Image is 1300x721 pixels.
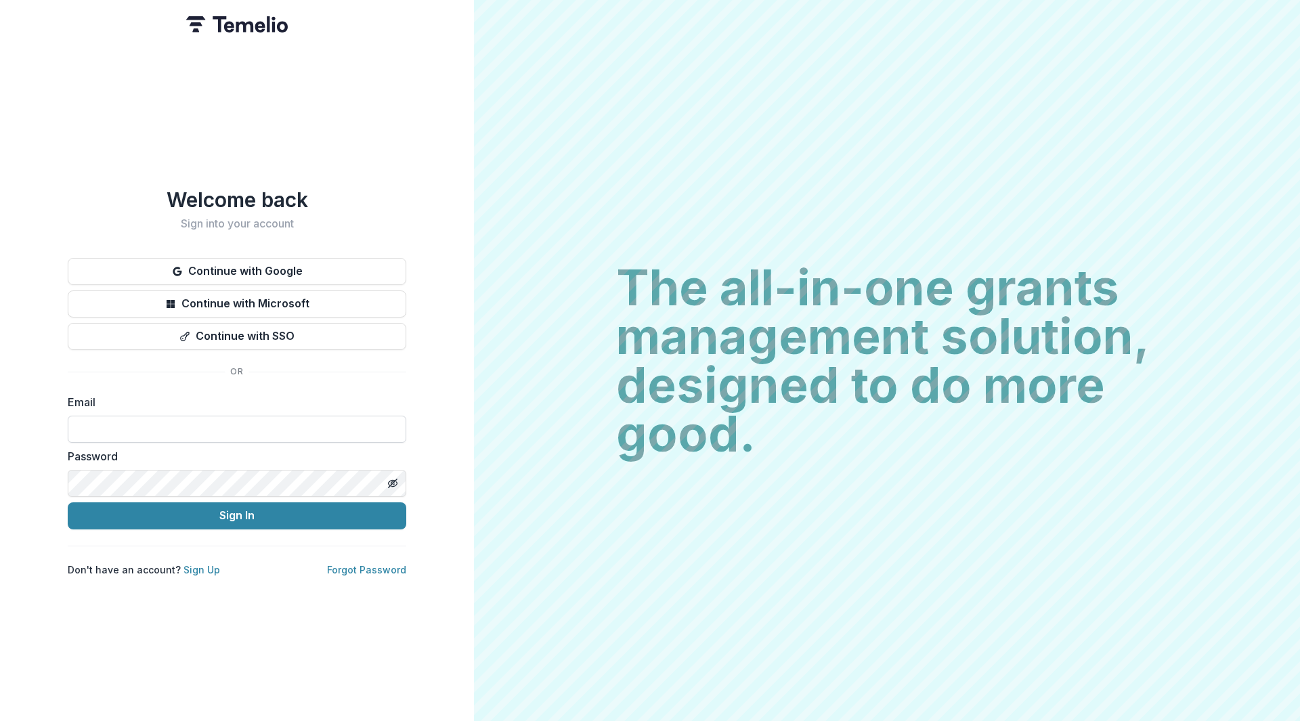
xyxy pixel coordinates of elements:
[68,502,406,529] button: Sign In
[68,394,398,410] label: Email
[68,323,406,350] button: Continue with SSO
[68,448,398,464] label: Password
[68,258,406,285] button: Continue with Google
[186,16,288,32] img: Temelio
[68,217,406,230] h2: Sign into your account
[68,290,406,318] button: Continue with Microsoft
[327,564,406,575] a: Forgot Password
[68,188,406,212] h1: Welcome back
[68,563,220,577] p: Don't have an account?
[183,564,220,575] a: Sign Up
[382,473,404,494] button: Toggle password visibility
